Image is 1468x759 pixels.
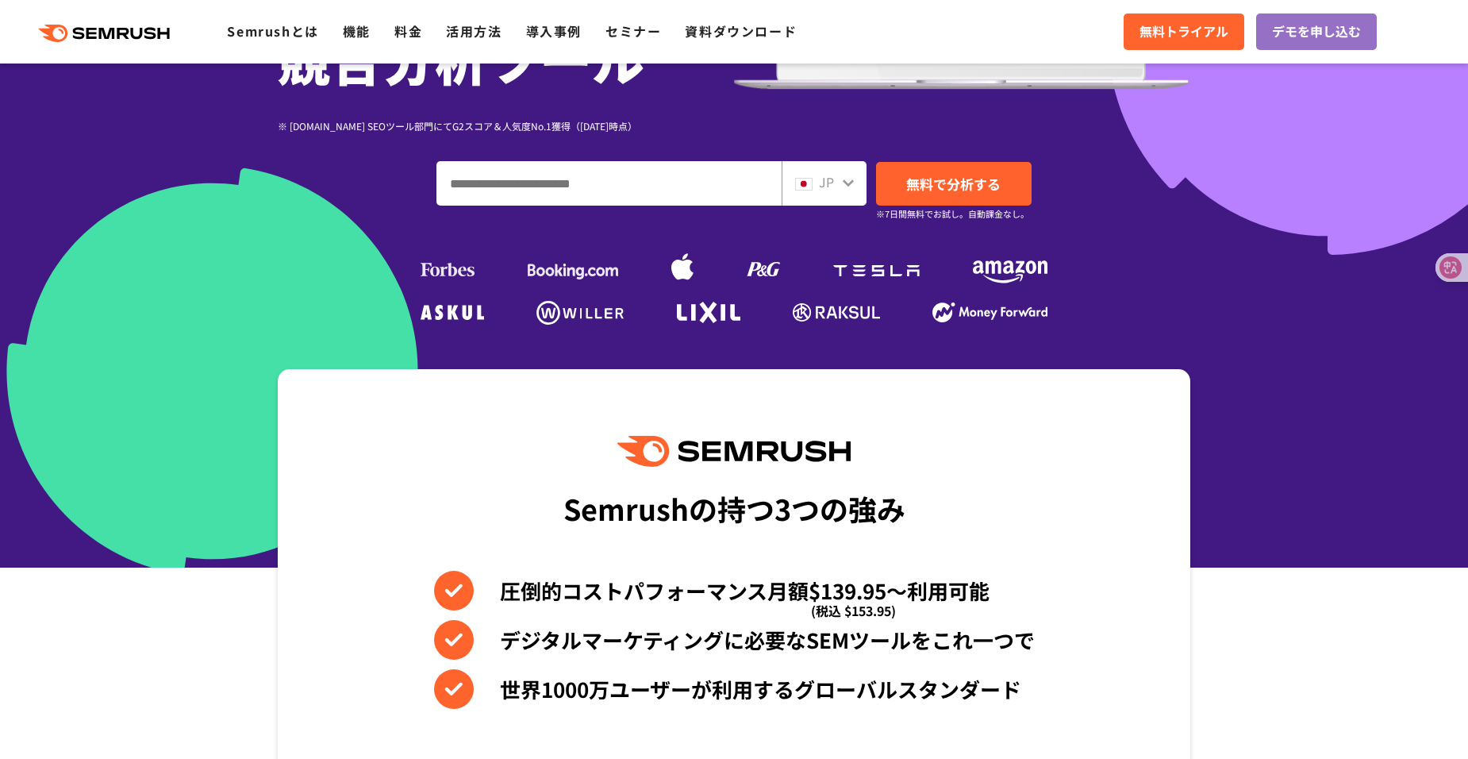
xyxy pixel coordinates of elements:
[434,571,1035,611] li: 圧倒的コストパフォーマンス月額$139.95〜利用可能
[1256,13,1377,50] a: デモを申し込む
[906,174,1001,194] span: 無料で分析する
[446,21,502,40] a: 活用方法
[1124,13,1244,50] a: 無料トライアル
[563,479,905,537] div: Semrushの持つ3つの強み
[811,591,896,630] span: (税込 $153.95)
[227,21,318,40] a: Semrushとは
[434,669,1035,709] li: 世界1000万ユーザーが利用するグローバルスタンダード
[437,162,781,205] input: ドメイン、キーワードまたはURLを入力してください
[1272,21,1361,42] span: デモを申し込む
[343,21,371,40] a: 機能
[394,21,422,40] a: 料金
[876,162,1032,206] a: 無料で分析する
[605,21,661,40] a: セミナー
[526,21,582,40] a: 導入事例
[876,206,1029,222] small: ※7日間無料でお試し。自動課金なし。
[278,118,734,133] div: ※ [DOMAIN_NAME] SEOツール部門にてG2スコア＆人気度No.1獲得（[DATE]時点）
[434,620,1035,660] li: デジタルマーケティングに必要なSEMツールをこれ一つで
[685,21,797,40] a: 資料ダウンロード
[1139,21,1228,42] span: 無料トライアル
[819,172,834,191] span: JP
[617,436,851,467] img: Semrush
